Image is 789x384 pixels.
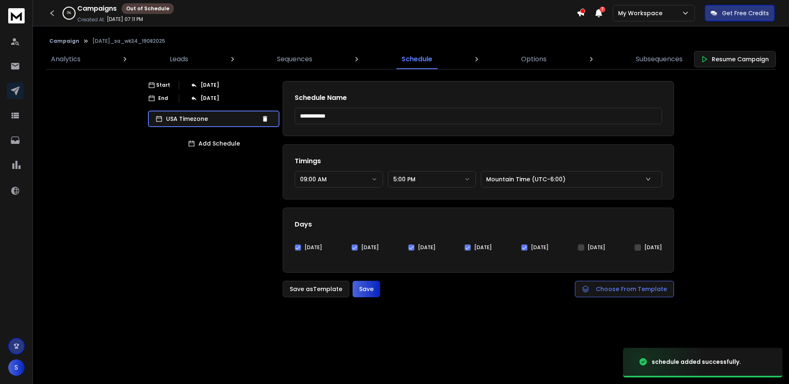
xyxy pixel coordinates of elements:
p: [DATE]_sa_wk34_19082025 [92,38,165,44]
button: S [8,359,25,376]
p: [DATE] 07:11 PM [107,16,143,23]
span: Choose From Template [596,285,667,293]
button: Save asTemplate [283,281,349,297]
a: Options [516,49,551,69]
p: End [158,95,168,102]
button: 5:00 PM [388,171,476,187]
h1: Schedule Name [295,93,662,103]
h1: Campaigns [77,4,117,14]
label: [DATE] [418,244,436,251]
button: Save [353,281,380,297]
button: Choose From Template [575,281,674,297]
h1: Timings [295,156,662,166]
p: Start [156,82,170,88]
label: [DATE] [474,244,492,251]
button: Campaign [49,38,79,44]
p: [DATE] [201,82,219,88]
h1: Days [295,220,662,229]
button: Get Free Credits [705,5,775,21]
p: Created At: [77,16,105,23]
p: 0 % [67,11,71,16]
a: Schedule [397,49,437,69]
p: Analytics [51,54,81,64]
p: Sequences [277,54,312,64]
span: 7 [600,7,605,12]
a: Analytics [46,49,85,69]
button: Add Schedule [148,135,279,152]
label: [DATE] [644,244,662,251]
p: USA Timezone [166,115,258,123]
p: Subsequences [636,54,683,64]
p: Schedule [401,54,432,64]
label: [DATE] [361,244,379,251]
a: Subsequences [631,49,687,69]
p: Options [521,54,547,64]
div: schedule added successfully. [652,358,741,366]
a: Leads [165,49,193,69]
label: [DATE] [305,244,322,251]
div: Out of Schedule [122,3,174,14]
label: [DATE] [588,244,605,251]
p: Get Free Credits [722,9,769,17]
a: Sequences [272,49,317,69]
button: 09:00 AM [295,171,383,187]
img: logo [8,8,25,23]
p: Leads [170,54,188,64]
label: [DATE] [531,244,549,251]
p: Mountain Time (UTC-6:00) [486,175,569,183]
p: [DATE] [201,95,219,102]
p: My Workspace [618,9,666,17]
button: Resume Campaign [694,51,776,67]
